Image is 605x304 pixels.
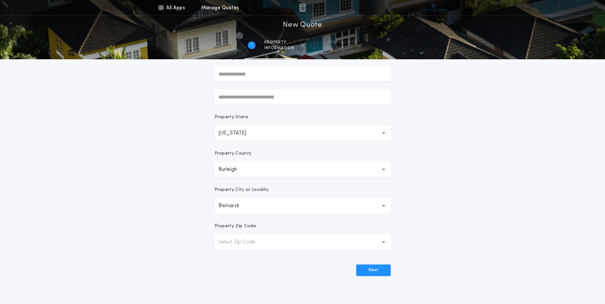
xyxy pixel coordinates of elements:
img: img [299,4,306,11]
p: Burleigh [218,166,247,173]
p: Bismarck [218,202,249,210]
p: Property State [215,114,248,120]
p: Property County [215,150,252,157]
button: Select Zip Code [215,235,391,250]
p: Select Zip Code [218,238,265,246]
h1: New Quote [283,20,322,30]
h2: 2 [313,43,315,48]
p: [US_STATE] [218,129,256,137]
p: Property Zip Code [215,223,256,229]
img: vs-icon [422,4,446,11]
span: information [264,46,294,51]
span: Transaction [327,40,358,45]
button: Next [356,264,391,276]
button: Burleigh [215,162,391,177]
button: Bismarck [215,198,391,214]
span: details [327,46,358,51]
button: [US_STATE] [215,126,391,141]
h2: 1 [251,43,252,48]
p: Property City or Locality [215,187,269,193]
span: Property [264,40,294,45]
